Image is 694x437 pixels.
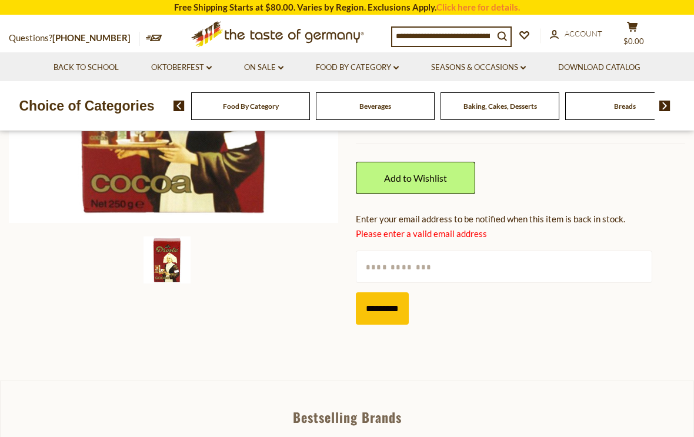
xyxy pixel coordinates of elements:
[52,32,131,43] a: [PHONE_NUMBER]
[356,162,475,194] a: Add to Wishlist
[431,61,526,74] a: Seasons & Occasions
[558,61,640,74] a: Download Catalog
[356,212,685,226] div: Enter your email address to be notified when this item is back in stock.
[1,411,693,423] div: Bestselling Brands
[54,61,119,74] a: Back to School
[565,29,602,38] span: Account
[623,36,644,46] span: $0.00
[659,101,670,111] img: next arrow
[615,21,650,51] button: $0.00
[174,101,185,111] img: previous arrow
[436,2,520,12] a: Click here for details.
[550,28,602,41] a: Account
[356,226,685,241] div: Please enter a valid email address
[463,102,537,111] a: Baking, Cakes, Desserts
[9,31,139,46] p: Questions?
[244,61,283,74] a: On Sale
[223,102,279,111] a: Food By Category
[144,236,191,283] img: Droste Original Dutch Cocoa Powder, 8.8 oz
[316,61,399,74] a: Food By Category
[359,102,391,111] a: Beverages
[151,61,212,74] a: Oktoberfest
[614,102,636,111] a: Breads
